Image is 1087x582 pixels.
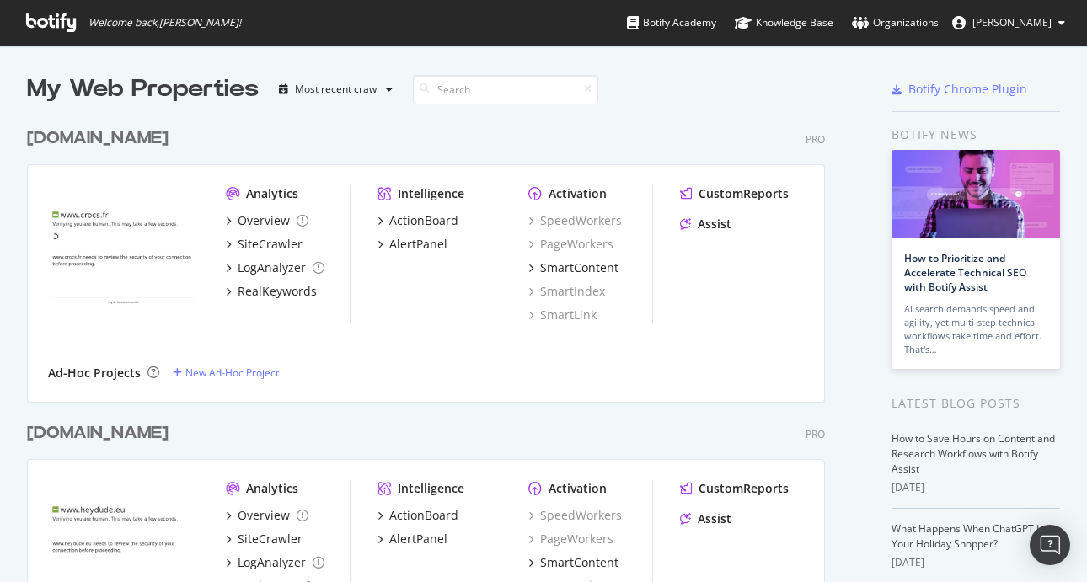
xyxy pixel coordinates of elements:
[680,480,789,497] a: CustomReports
[246,480,298,497] div: Analytics
[892,394,1060,413] div: Latest Blog Posts
[238,212,290,229] div: Overview
[528,259,618,276] a: SmartContent
[528,307,597,323] a: SmartLink
[27,126,175,151] a: [DOMAIN_NAME]
[528,283,605,300] a: SmartIndex
[699,185,789,202] div: CustomReports
[378,212,458,229] a: ActionBoard
[806,132,825,147] div: Pro
[528,507,622,524] a: SpeedWorkers
[246,185,298,202] div: Analytics
[226,507,308,524] a: Overview
[904,251,1026,294] a: How to Prioritize and Accelerate Technical SEO with Botify Assist
[389,212,458,229] div: ActionBoard
[398,185,464,202] div: Intelligence
[226,531,303,547] a: SiteCrawler
[173,366,279,380] a: New Ad-Hoc Project
[88,16,241,29] span: Welcome back, [PERSON_NAME] !
[892,81,1027,98] a: Botify Chrome Plugin
[48,365,141,382] div: Ad-Hoc Projects
[892,521,1044,551] a: What Happens When ChatGPT Is Your Holiday Shopper?
[378,531,447,547] a: AlertPanel
[238,259,306,276] div: LogAnalyzer
[939,9,1079,36] button: [PERSON_NAME]
[226,236,303,253] a: SiteCrawler
[226,259,324,276] a: LogAnalyzer
[27,421,169,446] div: [DOMAIN_NAME]
[735,14,833,31] div: Knowledge Base
[238,236,303,253] div: SiteCrawler
[528,212,622,229] a: SpeedWorkers
[806,427,825,441] div: Pro
[378,236,447,253] a: AlertPanel
[540,259,618,276] div: SmartContent
[27,126,169,151] div: [DOMAIN_NAME]
[892,431,1055,476] a: How to Save Hours on Content and Research Workflows with Botify Assist
[972,15,1052,29] span: Evelina Stankevic
[892,150,1060,238] img: How to Prioritize and Accelerate Technical SEO with Botify Assist
[528,554,618,571] a: SmartContent
[698,510,731,527] div: Assist
[852,14,939,31] div: Organizations
[389,531,447,547] div: AlertPanel
[238,507,290,524] div: Overview
[295,84,379,94] div: Most recent crawl
[1030,525,1070,565] div: Open Intercom Messenger
[185,366,279,380] div: New Ad-Hoc Project
[680,185,789,202] a: CustomReports
[413,75,598,104] input: Search
[389,507,458,524] div: ActionBoard
[540,554,618,571] div: SmartContent
[892,555,1060,570] div: [DATE]
[698,216,731,232] div: Assist
[226,283,317,300] a: RealKeywords
[904,302,1047,356] div: AI search demands speed and agility, yet multi-step technical workflows take time and effort. Tha...
[699,480,789,497] div: CustomReports
[549,480,607,497] div: Activation
[238,283,317,300] div: RealKeywords
[27,72,259,106] div: My Web Properties
[48,185,199,307] img: crocs.fr
[378,507,458,524] a: ActionBoard
[528,236,613,253] a: PageWorkers
[238,531,303,547] div: SiteCrawler
[892,125,1060,144] div: Botify news
[627,14,716,31] div: Botify Academy
[226,212,308,229] a: Overview
[238,554,306,571] div: LogAnalyzer
[680,510,731,527] a: Assist
[389,236,447,253] div: AlertPanel
[27,421,175,446] a: [DOMAIN_NAME]
[398,480,464,497] div: Intelligence
[892,480,1060,495] div: [DATE]
[680,216,731,232] a: Assist
[908,81,1027,98] div: Botify Chrome Plugin
[226,554,324,571] a: LogAnalyzer
[528,531,613,547] a: PageWorkers
[272,76,399,103] button: Most recent crawl
[549,185,607,202] div: Activation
